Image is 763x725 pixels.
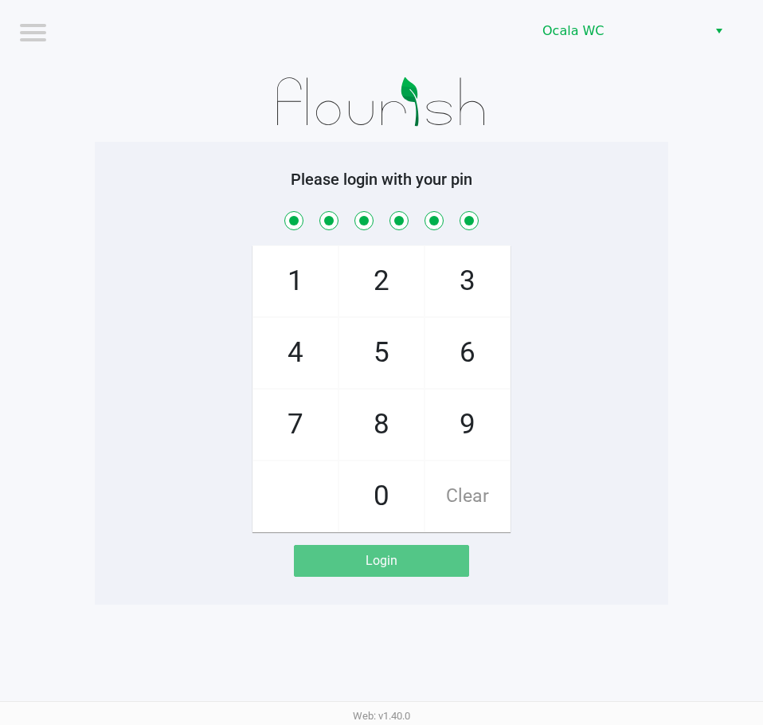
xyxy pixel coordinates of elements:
[353,710,410,722] span: Web: v1.40.0
[253,318,338,388] span: 4
[339,461,424,531] span: 0
[339,246,424,316] span: 2
[425,318,510,388] span: 6
[542,22,698,41] span: Ocala WC
[253,390,338,460] span: 7
[425,246,510,316] span: 3
[253,246,338,316] span: 1
[339,318,424,388] span: 5
[339,390,424,460] span: 8
[707,17,730,45] button: Select
[425,461,510,531] span: Clear
[425,390,510,460] span: 9
[107,170,656,189] h5: Please login with your pin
